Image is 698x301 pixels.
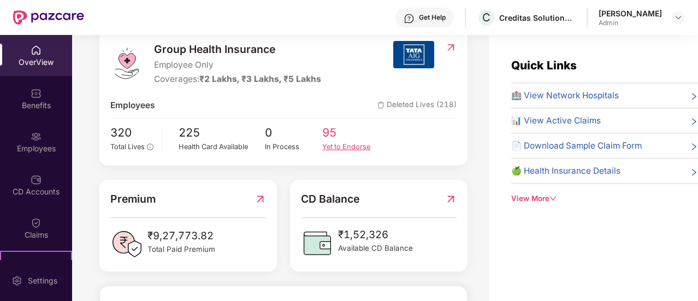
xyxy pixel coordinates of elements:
span: right [690,91,698,102]
span: Group Health Insurance [154,41,321,57]
span: CD Balance [301,191,359,207]
div: Settings [25,275,61,286]
div: Health Card Available [179,141,265,152]
span: right [690,167,698,178]
img: svg+xml;base64,PHN2ZyBpZD0iQ0RfQWNjb3VudHMiIGRhdGEtbmFtZT0iQ0QgQWNjb3VudHMiIHhtbG5zPSJodHRwOi8vd3... [31,174,42,185]
img: PaidPremiumIcon [110,228,143,261]
img: RedirectIcon [445,42,457,53]
img: insurerIcon [393,41,434,68]
span: right [690,141,698,152]
div: Coverages: [154,73,321,86]
span: Quick Links [511,58,577,72]
span: 📄 Download Sample Claim Form [511,139,642,152]
span: ₹9,27,773.82 [147,228,215,244]
div: [PERSON_NAME] [599,8,662,19]
span: right [690,116,698,127]
img: svg+xml;base64,PHN2ZyBpZD0iU2V0dGluZy0yMHgyMCIgeG1sbnM9Imh0dHA6Ly93d3cudzMub3JnLzIwMDAvc3ZnIiB3aW... [11,275,22,286]
span: Employee Only [154,58,321,72]
span: Premium [110,191,156,207]
img: svg+xml;base64,PHN2ZyBpZD0iSGVscC0zMngzMiIgeG1sbnM9Imh0dHA6Ly93d3cudzMub3JnLzIwMDAvc3ZnIiB3aWR0aD... [404,13,415,24]
span: 0 [265,124,323,142]
img: svg+xml;base64,PHN2ZyBpZD0iSG9tZSIgeG1sbnM9Imh0dHA6Ly93d3cudzMub3JnLzIwMDAvc3ZnIiB3aWR0aD0iMjAiIG... [31,45,42,56]
span: Available CD Balance [338,243,413,254]
span: Deleted Lives (218) [377,99,457,112]
div: Admin [599,19,662,27]
img: svg+xml;base64,PHN2ZyBpZD0iQ2xhaW0iIHhtbG5zPSJodHRwOi8vd3d3LnczLm9yZy8yMDAwL3N2ZyIgd2lkdGg9IjIwIi... [31,217,42,228]
img: RedirectIcon [445,191,457,207]
span: 🍏 Health Insurance Details [511,164,620,178]
img: CDBalanceIcon [301,227,334,259]
img: RedirectIcon [255,191,266,207]
div: Yet to Endorse [322,141,380,152]
span: 320 [110,124,153,142]
img: logo [110,47,143,80]
span: ₹2 Lakhs, ₹3 Lakhs, ₹5 Lakhs [199,74,321,84]
span: 📊 View Active Claims [511,114,601,127]
span: 225 [179,124,265,142]
span: Total Lives [110,143,145,151]
img: New Pazcare Logo [13,10,84,25]
span: Employees [110,99,155,112]
img: deleteIcon [377,102,385,109]
div: Get Help [419,13,446,22]
div: Creditas Solutions Private Limited [499,13,576,23]
img: svg+xml;base64,PHN2ZyBpZD0iRW1wbG95ZWVzIiB4bWxucz0iaHR0cDovL3d3dy53My5vcmcvMjAwMC9zdmciIHdpZHRoPS... [31,131,42,142]
span: info-circle [147,144,153,150]
img: svg+xml;base64,PHN2ZyBpZD0iRHJvcGRvd24tMzJ4MzIiIHhtbG5zPSJodHRwOi8vd3d3LnczLm9yZy8yMDAwL3N2ZyIgd2... [674,13,683,22]
span: C [482,11,490,24]
img: svg+xml;base64,PHN2ZyBpZD0iQmVuZWZpdHMiIHhtbG5zPSJodHRwOi8vd3d3LnczLm9yZy8yMDAwL3N2ZyIgd2lkdGg9Ij... [31,88,42,99]
span: 🏥 View Network Hospitals [511,89,619,102]
div: In Process [265,141,323,152]
div: View More [511,193,698,204]
span: 95 [322,124,380,142]
span: ₹1,52,326 [338,227,413,243]
span: down [549,195,557,202]
span: Total Paid Premium [147,244,215,255]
